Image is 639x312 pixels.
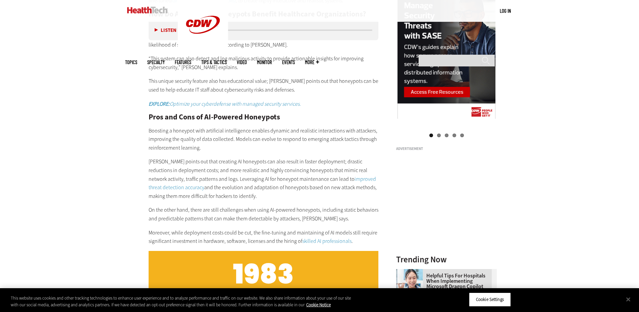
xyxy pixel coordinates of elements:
[621,292,636,307] button: Close
[396,273,493,289] a: Helpful Tips for Hospitals When Implementing Microsoft Dragon Copilot
[149,100,301,107] em: Optimize your cyberdefense with managed security services.
[396,255,497,264] h3: Trending Now
[178,44,228,51] a: CDW
[302,238,352,245] a: skilled AI professionals
[127,7,168,13] img: Home
[257,60,272,65] a: MonITor
[500,7,511,14] div: User menu
[460,134,464,137] a: 5
[500,8,511,14] a: Log in
[396,154,497,238] iframe: advertisement
[396,147,497,151] h3: Advertisement
[149,100,301,107] a: EXPLORE:Optimize your cyberdefense with managed security services.
[445,134,448,137] a: 3
[201,60,227,65] a: Tips & Tactics
[149,228,379,246] p: Moreover, while deployment costs could be cut, the fine-tuning and maintaining of AI models still...
[306,302,331,308] a: More information about your privacy
[149,157,379,200] p: [PERSON_NAME] points out that creating AI honeypots can also result in faster deployment; drastic...
[429,134,433,137] a: 1
[396,269,423,296] img: Doctor using phone to dictate to tablet
[452,134,456,137] a: 4
[469,293,511,307] button: Cookie Settings
[147,60,165,65] span: Specialty
[149,100,170,107] strong: EXPLORE:
[437,134,441,137] a: 2
[149,77,379,94] p: This unique security feature also has educational value; [PERSON_NAME] points out that honeypots ...
[149,113,379,121] h2: Pros and Cons of AI-Powered Honeypots
[396,269,426,274] a: Doctor using phone to dictate to tablet
[282,60,295,65] a: Events
[149,126,379,152] p: Boosting a honeypot with artificial intelligence enables dynamic and realistic interactions with ...
[11,295,352,308] div: This website uses cookies and other tracking technologies to enhance user experience and to analy...
[125,60,137,65] span: Topics
[175,60,191,65] a: Features
[149,206,379,223] p: On the other hand, there are still challenges when using AI-powered honeypots, including static b...
[154,259,374,289] h2: 1983
[237,60,247,65] a: Video
[305,60,319,65] span: More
